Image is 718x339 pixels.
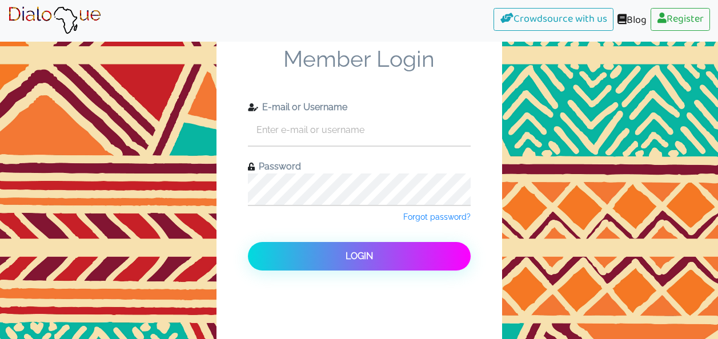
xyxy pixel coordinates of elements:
a: Crowdsource with us [494,8,613,31]
input: Enter e-mail or username [248,114,471,146]
span: Password [255,161,301,172]
span: E-mail or Username [258,102,347,112]
img: Brand [8,6,101,35]
span: Login [346,251,373,261]
span: Forgot password? [403,212,471,221]
a: Forgot password? [403,211,471,223]
span: Member Login [248,46,471,100]
button: Login [248,242,471,271]
a: Blog [613,8,651,34]
a: Register [651,8,710,31]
